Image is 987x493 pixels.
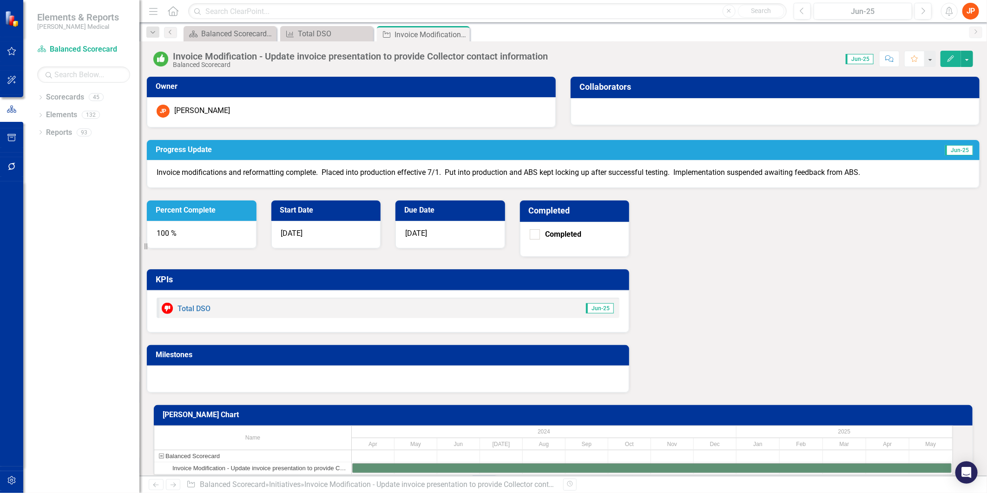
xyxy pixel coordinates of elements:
a: Total DSO [283,28,371,40]
div: Apr [866,438,909,450]
div: Jun [437,438,480,450]
span: Jun-25 [945,145,973,155]
div: Invoice Modification - Update invoice presentation to provide Collector contact information [304,480,599,489]
img: Below Target [162,303,173,314]
div: Invoice Modification - Update invoice presentation to provide Collector contact information [173,51,548,61]
h3: Completed [529,206,624,215]
div: May [909,438,953,450]
h3: Start Date [280,206,375,214]
span: Jun-25 [846,54,874,64]
input: Search Below... [37,67,130,83]
div: Apr [352,438,395,450]
div: Jan [737,438,780,450]
div: Invoice Modification - Update invoice presentation to provide Collector contact information [154,462,351,474]
h3: Owner [156,82,550,91]
h3: Progress Update [156,146,697,154]
a: Total DSO [178,304,211,313]
div: » » [186,480,556,490]
img: ClearPoint Strategy [5,11,21,27]
span: Jun-25 [586,303,614,313]
a: Scorecards [46,92,84,103]
a: Elements [46,110,77,120]
span: [DATE] [405,229,427,238]
div: Balanced Scorecard [154,450,351,462]
div: Completed [546,229,582,240]
div: May [395,438,437,450]
a: Balanced Scorecard [37,44,130,55]
div: Task: Balanced Scorecard Start date: 2024-04-01 End date: 2024-04-02 [154,450,351,462]
button: Jun-25 [814,3,912,20]
div: Task: Start date: 2024-04-01 End date: 2025-05-31 [352,463,952,473]
div: 132 [82,111,100,119]
div: JP [157,105,170,118]
div: Name [154,426,351,450]
a: Balanced Scorecard [200,480,265,489]
a: Initiatives [269,480,301,489]
a: Balanced Scorecard Welcome Page [186,28,274,40]
div: Task: Start date: 2024-04-01 End date: 2025-05-31 [154,462,351,474]
h3: KPIs [156,275,624,284]
button: Search [738,5,784,18]
div: Balanced Scorecard [173,61,548,68]
img: On or Above Target [153,52,168,67]
div: Aug [523,438,566,450]
h3: Collaborators [579,82,974,92]
div: Dec [694,438,737,450]
div: Oct [608,438,651,450]
div: [PERSON_NAME] [174,106,230,116]
input: Search ClearPoint... [188,3,787,20]
div: Balanced Scorecard Welcome Page [201,28,274,40]
div: Open Intercom Messenger [955,461,978,484]
div: 100 % [147,221,257,249]
span: [DATE] [281,229,303,238]
p: Invoice modifications and reformatting complete. Placed into production effective 7/1. Put into p... [157,167,970,178]
div: Invoice Modification - Update invoice presentation to provide Collector contact information [172,462,349,474]
div: Balanced Scorecard [165,450,220,462]
div: Jun-25 [817,6,909,17]
div: Feb [780,438,823,450]
div: Sep [566,438,608,450]
div: Jul [480,438,523,450]
div: Nov [651,438,694,450]
div: 93 [77,128,92,136]
span: Elements & Reports [37,12,119,23]
div: Mar [823,438,866,450]
h3: Milestones [156,351,624,359]
button: JP [962,3,979,20]
div: Invoice Modification - Update invoice presentation to provide Collector contact information [395,29,467,40]
h3: [PERSON_NAME] Chart [163,411,967,419]
div: 2025 [737,426,953,438]
h3: Due Date [404,206,500,214]
h3: Percent Complete [156,206,251,214]
div: Total DSO [298,28,371,40]
a: Reports [46,127,72,138]
small: [PERSON_NAME] Medical [37,23,119,30]
div: 2024 [352,426,737,438]
span: Search [751,7,771,14]
div: 45 [89,93,104,101]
